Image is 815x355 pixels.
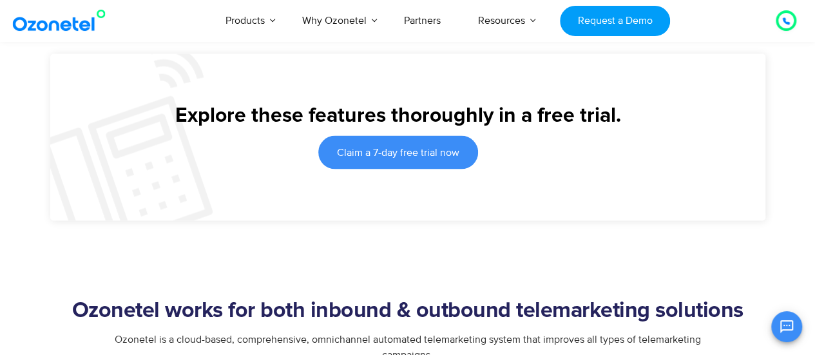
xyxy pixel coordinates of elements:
h2: Ozonetel works for both inbound & outbound telemarketing solutions [50,298,765,323]
h5: Explore these features thoroughly in a free trial. [63,105,733,126]
a: Claim a 7-day free trial now [318,135,478,169]
button: Open chat [771,311,802,342]
span: Claim a 7-day free trial now [337,147,459,157]
a: Request a Demo [560,6,670,36]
